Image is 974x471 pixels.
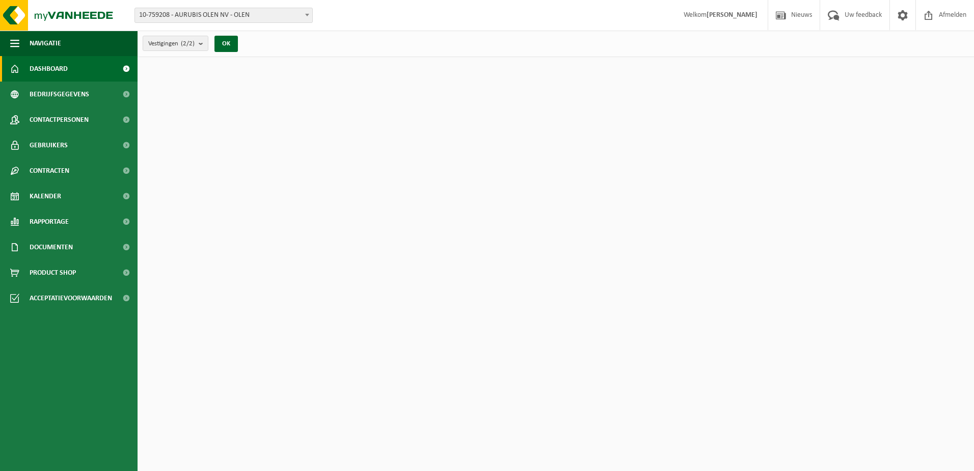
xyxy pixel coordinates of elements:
[30,158,69,184] span: Contracten
[30,234,73,260] span: Documenten
[135,8,312,22] span: 10-759208 - AURUBIS OLEN NV - OLEN
[30,209,69,234] span: Rapportage
[30,260,76,285] span: Product Shop
[143,36,208,51] button: Vestigingen(2/2)
[30,184,61,209] span: Kalender
[707,11,757,19] strong: [PERSON_NAME]
[30,285,112,311] span: Acceptatievoorwaarden
[30,107,89,133] span: Contactpersonen
[214,36,238,52] button: OK
[30,56,68,82] span: Dashboard
[30,31,61,56] span: Navigatie
[181,40,195,47] count: (2/2)
[30,82,89,107] span: Bedrijfsgegevens
[134,8,313,23] span: 10-759208 - AURUBIS OLEN NV - OLEN
[30,133,68,158] span: Gebruikers
[148,36,195,51] span: Vestigingen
